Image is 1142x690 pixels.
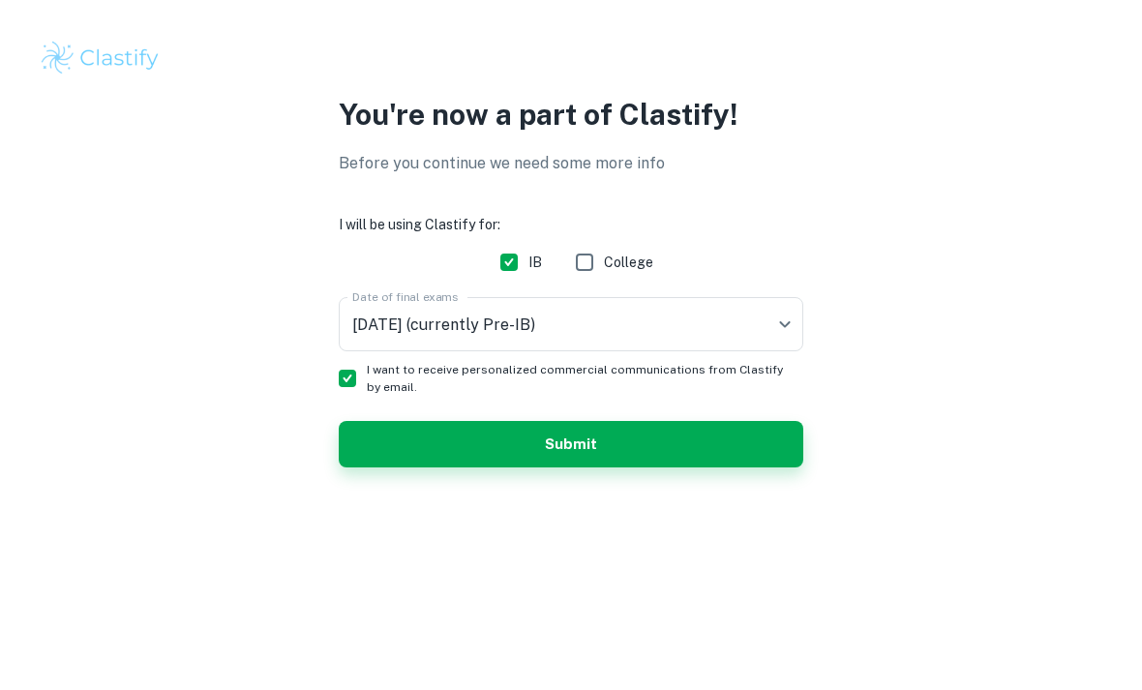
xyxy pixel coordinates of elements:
span: IB [528,252,542,273]
button: Submit [339,421,803,467]
p: Before you continue we need some more info [339,152,803,175]
h6: I will be using Clastify for: [339,214,803,235]
a: Clastify logo [39,39,1103,77]
span: I want to receive personalized commercial communications from Clastify by email. [367,361,788,396]
p: You're now a part of Clastify! [339,93,803,136]
span: College [604,252,653,273]
div: [DATE] (currently Pre-IB) [339,297,803,351]
img: Clastify logo [39,39,162,77]
label: Date of final exams [352,288,458,305]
